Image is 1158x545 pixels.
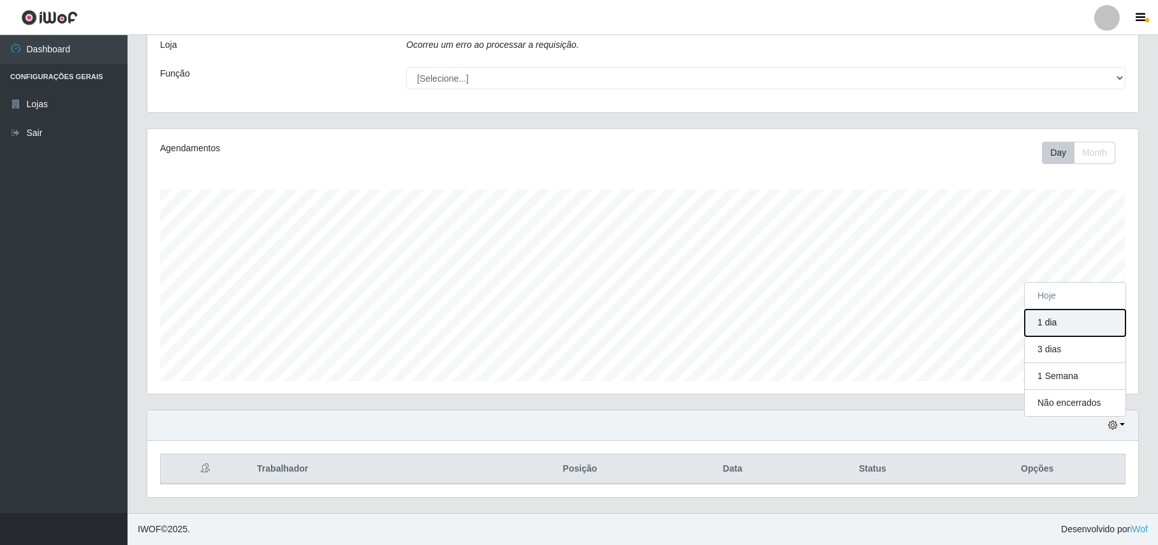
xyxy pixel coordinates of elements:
[1025,283,1125,310] button: Hoje
[1130,524,1148,534] a: iWof
[1061,523,1148,536] span: Desenvolvido por
[670,454,795,484] th: Data
[138,523,190,536] span: © 2025 .
[138,524,161,534] span: IWOF
[160,38,177,52] label: Loja
[21,10,78,26] img: CoreUI Logo
[1025,390,1125,416] button: Não encerrados
[949,454,1125,484] th: Opções
[1042,142,1125,164] div: Toolbar with button groups
[1042,142,1074,164] button: Day
[795,454,949,484] th: Status
[1074,142,1115,164] button: Month
[1025,310,1125,336] button: 1 dia
[160,67,190,80] label: Função
[249,454,490,484] th: Trabalhador
[160,142,551,155] div: Agendamentos
[1025,336,1125,363] button: 3 dias
[406,40,579,50] i: Ocorreu um erro ao processar a requisição.
[1025,363,1125,390] button: 1 Semana
[1042,142,1115,164] div: First group
[490,454,670,484] th: Posição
